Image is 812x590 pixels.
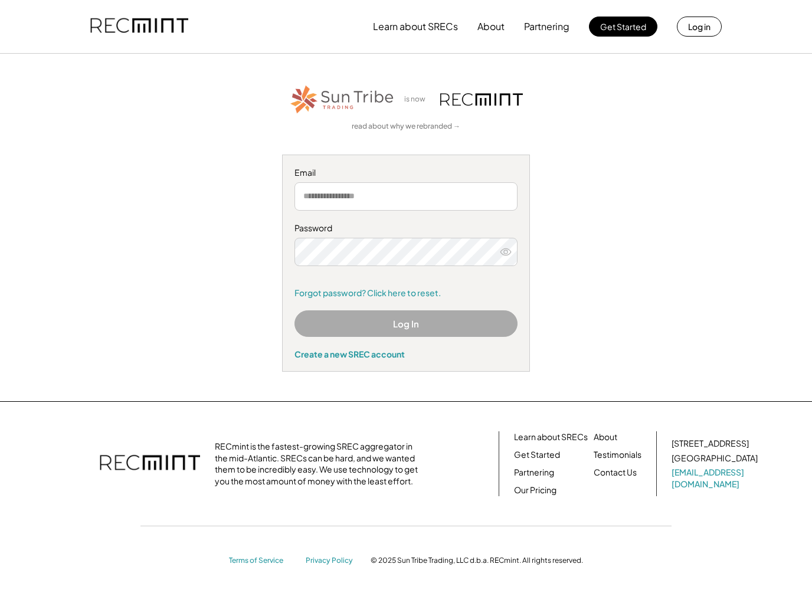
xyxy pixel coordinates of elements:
[289,83,395,116] img: STT_Horizontal_Logo%2B-%2BColor.png
[594,467,637,478] a: Contact Us
[514,449,560,461] a: Get Started
[294,287,518,299] a: Forgot password? Click here to reset.
[524,15,569,38] button: Partnering
[401,94,434,104] div: is now
[440,93,523,106] img: recmint-logotype%403x.png
[294,349,518,359] div: Create a new SREC account
[594,431,617,443] a: About
[294,222,518,234] div: Password
[514,431,588,443] a: Learn about SRECs
[589,17,657,37] button: Get Started
[294,167,518,179] div: Email
[100,443,200,484] img: recmint-logotype%403x.png
[90,6,188,47] img: recmint-logotype%403x.png
[514,484,556,496] a: Our Pricing
[229,556,294,566] a: Terms of Service
[373,15,458,38] button: Learn about SRECs
[514,467,554,478] a: Partnering
[594,449,641,461] a: Testimonials
[352,122,460,132] a: read about why we rebranded →
[672,467,760,490] a: [EMAIL_ADDRESS][DOMAIN_NAME]
[371,556,583,565] div: © 2025 Sun Tribe Trading, LLC d.b.a. RECmint. All rights reserved.
[306,556,359,566] a: Privacy Policy
[477,15,505,38] button: About
[215,441,424,487] div: RECmint is the fastest-growing SREC aggregator in the mid-Atlantic. SRECs can be hard, and we wan...
[294,310,518,337] button: Log In
[677,17,722,37] button: Log in
[672,453,758,464] div: [GEOGRAPHIC_DATA]
[672,438,749,450] div: [STREET_ADDRESS]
